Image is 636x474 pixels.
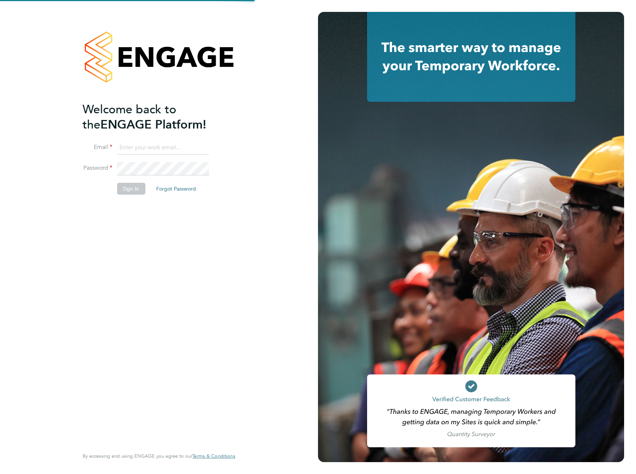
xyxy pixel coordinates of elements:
button: Sign In [117,183,145,195]
h2: ENGAGE Platform! [83,102,228,132]
label: Password [83,164,112,172]
a: Terms & Conditions [192,453,235,459]
button: Forgot Password [150,183,202,195]
span: Terms & Conditions [192,453,235,459]
label: Email [83,143,112,151]
span: Welcome back to the [83,102,176,132]
span: By accessing and using ENGAGE you agree to our [83,453,235,459]
input: Enter your work email... [117,141,209,155]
